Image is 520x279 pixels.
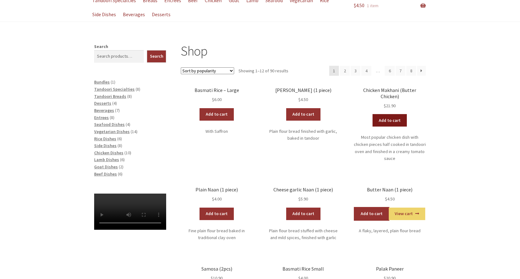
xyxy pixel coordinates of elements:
[396,66,406,76] a: Page 7
[94,108,114,113] a: Beverages
[212,196,214,202] span: $
[354,87,426,99] h2: Chicken Makhani (Butter Chicken)
[181,187,253,203] a: Plain Naan (1 piece) $4.00
[361,66,371,76] a: Page 4
[267,128,339,142] p: Plain flour bread finished with garlic, baked in tandoor
[298,196,301,202] span: $
[94,44,108,49] label: Search
[94,79,110,85] a: Bundles
[119,143,121,148] span: 8
[94,143,117,148] a: Side Dishes
[373,114,407,127] a: Add to cart: “Chicken Makhani (Butter Chicken)”
[267,187,339,193] h2: Cheese garlic Naan (1 piece)
[389,208,425,220] a: View cart
[267,87,339,93] h2: [PERSON_NAME] (1 piece)
[385,66,395,76] a: Page 6
[354,187,426,203] a: Butter Naan (1 piece) $4.50
[132,129,136,134] span: 14
[354,2,356,8] span: $
[181,87,253,93] h2: Basmati Rice – Large
[351,66,361,76] a: Page 3
[120,164,122,170] span: 2
[367,3,378,8] span: 1 item
[212,97,214,102] span: $
[267,227,339,241] p: Plain flour bread stuffed with cheese and mild spices, finished with garlic
[127,122,129,127] span: 4
[238,66,288,76] p: Showing 1–12 of 90 results
[181,187,253,193] h2: Plain Naan (1 piece)
[94,50,144,63] input: Search products…
[181,266,253,272] h2: Samosa (2pcs)
[354,227,426,234] p: A flaky, layered, plain flour bread
[181,227,253,241] p: Fine plain flour bread baked in traditional clay oven
[181,67,234,74] select: Shop order
[137,86,139,92] span: 8
[212,196,222,202] bdi: 4.00
[286,208,320,220] a: Add to cart: “Cheese garlic Naan (1 piece)”
[267,266,339,272] h2: Basmati Rice Small
[372,66,384,76] span: …
[354,187,426,193] h2: Butter Naan (1 piece)
[384,103,396,108] bdi: 21.90
[112,79,114,85] span: 1
[94,157,119,162] a: Lamb Dishes
[128,94,131,99] span: 8
[94,136,116,142] a: Rice Dishes
[354,208,389,220] a: Add to cart: “Butter Naan (1 piece)”
[94,129,130,134] span: Vegetarian Dishes
[147,50,166,63] button: Search
[120,7,148,22] a: Beverages
[149,7,173,22] a: Desserts
[94,171,117,177] a: Beef Dishes
[94,115,109,120] a: Entrees
[181,128,253,135] p: With Saffron
[329,66,426,76] nav: Product Pagination
[385,196,395,202] bdi: 4.50
[181,87,253,103] a: Basmati Rice – Large $6.00
[340,66,350,76] a: Page 2
[354,266,426,272] h2: Palak Paneer
[212,97,222,102] bdi: 6.00
[385,196,387,202] span: $
[94,100,111,106] a: Desserts
[121,157,123,162] span: 6
[267,87,339,103] a: [PERSON_NAME] (1 piece) $4.50
[200,208,234,220] a: Add to cart: “Plain Naan (1 piece)”
[384,103,386,108] span: $
[298,97,301,102] span: $
[286,108,320,121] a: Add to cart: “Garlic Naan (1 piece)”
[94,150,123,156] a: Chicken Dishes
[417,66,426,76] a: →
[94,164,118,170] a: Goat Dishes
[298,97,308,102] bdi: 4.50
[354,87,426,109] a: Chicken Makhani (Butter Chicken) $21.90
[354,134,426,162] p: Most popular chicken dish with chicken pieces half cooked in tandoori oven and finished in a crea...
[116,108,118,113] span: 7
[111,115,113,120] span: 8
[298,196,308,202] bdi: 5.90
[94,122,125,127] a: Seafood Dishes
[94,86,135,92] a: Tandoori Specialties
[406,66,416,76] a: Page 8
[354,2,364,8] span: 4.50
[113,100,116,106] span: 4
[118,136,121,142] span: 6
[126,150,130,156] span: 10
[181,43,426,59] h1: Shop
[94,94,126,99] a: Tandoori Breads
[200,108,234,121] a: Add to cart: “Basmati Rice - Large”
[89,7,119,22] a: Side Dishes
